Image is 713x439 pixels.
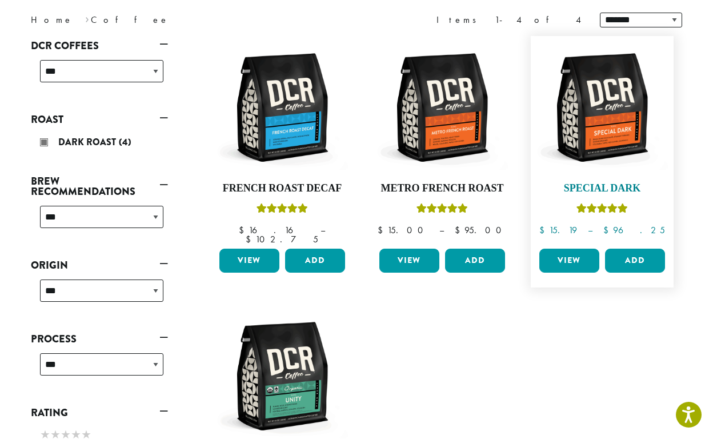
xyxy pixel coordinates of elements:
nav: Breadcrumb [31,13,339,27]
a: Special DarkRated 5.00 out of 5 [536,42,668,244]
a: DCR Coffees [31,36,168,55]
span: $ [455,224,464,236]
a: Metro French RoastRated 5.00 out of 5 [376,42,508,244]
span: Dark Roast [58,135,119,149]
a: Brew Recommendations [31,171,168,201]
a: Process [31,329,168,349]
img: DCR-12oz-Metro-French-Roast-Stock-scaled.png [376,42,508,173]
img: DCR-12oz-French-Roast-Decaf-Stock-scaled.png [217,42,348,173]
span: $ [378,224,387,236]
span: $ [246,233,255,245]
span: – [439,224,444,236]
div: Rated 5.00 out of 5 [576,202,628,219]
a: View [379,249,439,273]
div: Rated 5.00 out of 5 [257,202,308,219]
span: $ [239,224,249,236]
a: Origin [31,256,168,275]
button: Add [605,249,665,273]
span: – [321,224,325,236]
a: View [219,249,279,273]
div: Brew Recommendations [31,201,168,242]
bdi: 102.75 [246,233,318,245]
bdi: 95.00 [455,224,507,236]
span: $ [539,224,549,236]
div: Roast [31,129,168,158]
div: DCR Coffees [31,55,168,96]
div: Items 1-4 of 4 [436,13,583,27]
h4: French Roast Decaf [217,182,348,195]
div: Process [31,349,168,389]
div: Rated 5.00 out of 5 [416,202,468,219]
a: View [539,249,599,273]
button: Add [445,249,505,273]
div: Origin [31,275,168,316]
button: Add [285,249,345,273]
h4: Special Dark [536,182,668,195]
h4: Metro French Roast [376,182,508,195]
bdi: 15.00 [378,224,428,236]
span: – [588,224,592,236]
a: Roast [31,110,168,129]
span: (4) [119,135,131,149]
bdi: 16.16 [239,224,310,236]
bdi: 15.19 [539,224,577,236]
a: French Roast DecafRated 5.00 out of 5 [217,42,348,244]
span: › [85,9,89,27]
a: Rating [31,403,168,422]
span: $ [603,224,613,236]
a: Home [31,14,73,26]
img: DCR-12oz-Special-Dark-Stock-scaled.png [536,42,668,173]
bdi: 96.25 [603,224,665,236]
